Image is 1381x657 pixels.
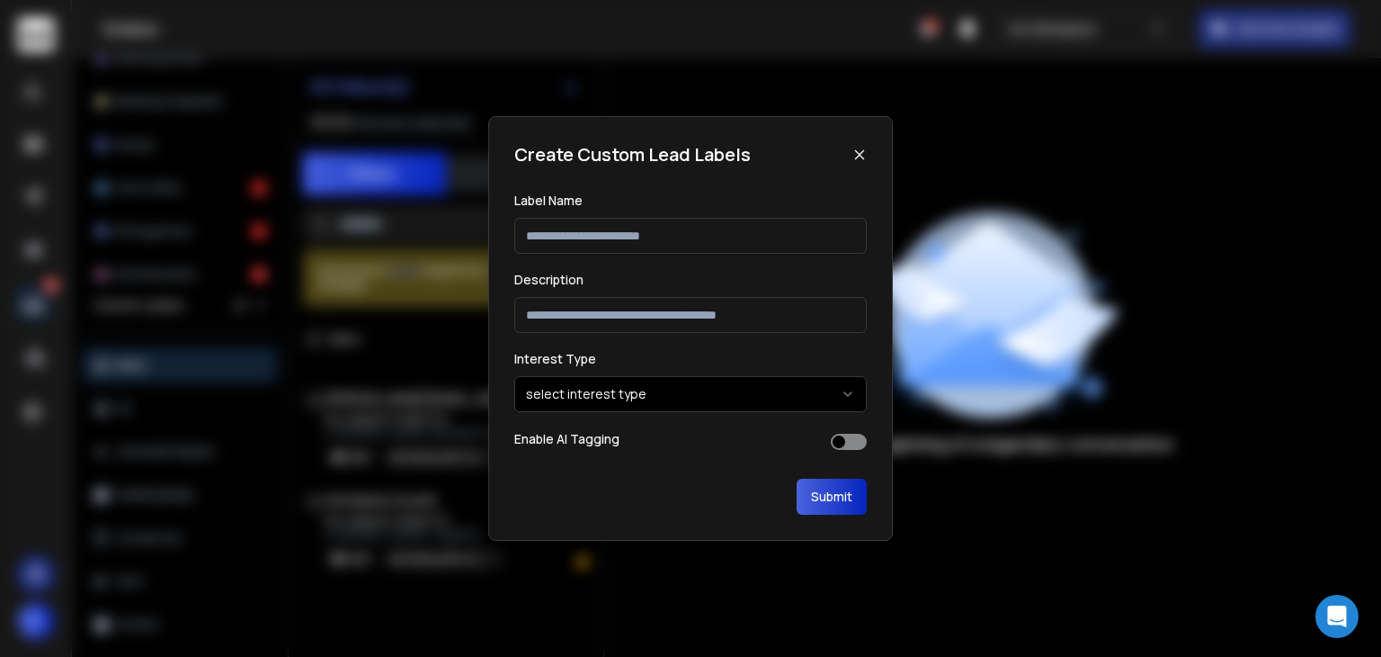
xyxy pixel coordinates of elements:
[514,142,751,167] h1: Create Custom Lead Labels
[514,192,583,209] label: Label Name
[797,479,867,515] button: Submit
[514,430,619,447] label: Enable AI Tagging
[1315,595,1359,638] div: Open Intercom Messenger
[514,350,596,367] label: Interest Type
[514,271,584,288] label: Description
